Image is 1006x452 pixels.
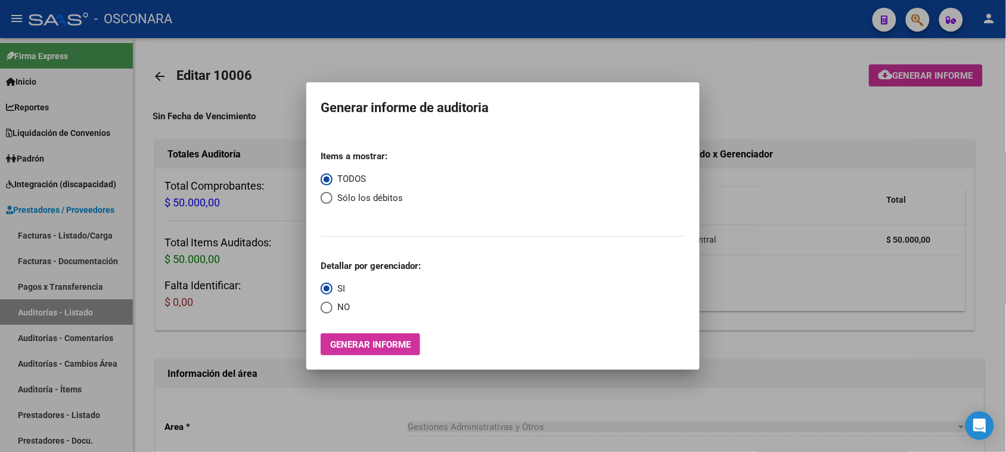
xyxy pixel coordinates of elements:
h1: Generar informe de auditoria [321,97,685,119]
span: SI [333,282,345,296]
span: Generar informe [330,339,411,350]
strong: Detallar por gerenciador: [321,261,421,271]
span: NO [333,301,350,314]
div: Open Intercom Messenger [965,411,994,440]
strong: Items a mostrar: [321,151,387,162]
span: Sólo los débitos [333,191,403,205]
button: Generar informe [321,333,420,355]
span: TODOS [333,172,366,186]
mat-radio-group: Select an option [321,250,421,314]
mat-radio-group: Select an option [321,141,403,223]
